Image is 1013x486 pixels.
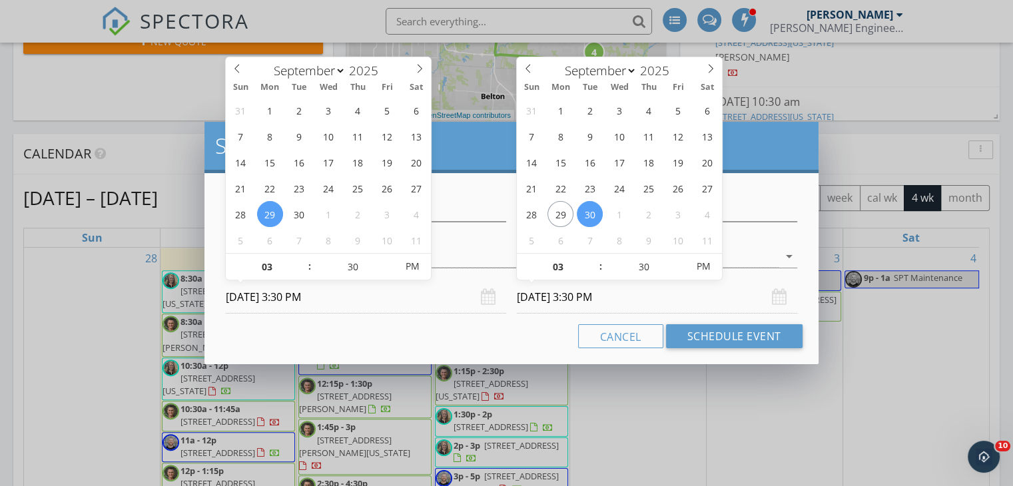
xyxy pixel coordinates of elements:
[635,149,661,175] span: September 18, 2025
[685,253,721,280] span: Click to toggle
[316,227,342,253] span: October 8, 2025
[546,83,575,92] span: Mon
[606,123,632,149] span: September 10, 2025
[577,97,603,123] span: September 2, 2025
[606,97,632,123] span: September 3, 2025
[665,201,691,227] span: October 3, 2025
[314,83,343,92] span: Wed
[635,227,661,253] span: October 9, 2025
[635,175,661,201] span: September 25, 2025
[228,201,254,227] span: September 28, 2025
[547,123,573,149] span: September 8, 2025
[286,227,312,253] span: October 7, 2025
[372,83,402,92] span: Fri
[228,175,254,201] span: September 21, 2025
[228,227,254,253] span: October 5, 2025
[547,97,573,123] span: September 1, 2025
[518,97,544,123] span: August 31, 2025
[345,123,371,149] span: September 11, 2025
[694,97,720,123] span: September 6, 2025
[635,123,661,149] span: September 11, 2025
[694,123,720,149] span: September 13, 2025
[694,227,720,253] span: October 11, 2025
[694,201,720,227] span: October 4, 2025
[345,175,371,201] span: September 25, 2025
[228,149,254,175] span: September 14, 2025
[518,175,544,201] span: September 21, 2025
[394,253,431,280] span: Click to toggle
[403,175,429,201] span: September 27, 2025
[346,62,390,79] input: Year
[403,123,429,149] span: September 13, 2025
[374,149,400,175] span: September 19, 2025
[345,149,371,175] span: September 18, 2025
[255,83,284,92] span: Mon
[995,441,1010,451] span: 10
[606,201,632,227] span: October 1, 2025
[374,123,400,149] span: September 12, 2025
[547,149,573,175] span: September 15, 2025
[577,149,603,175] span: September 16, 2025
[286,175,312,201] span: September 23, 2025
[257,149,283,175] span: September 15, 2025
[666,324,803,348] button: Schedule Event
[577,227,603,253] span: October 7, 2025
[286,123,312,149] span: September 9, 2025
[518,227,544,253] span: October 5, 2025
[547,227,573,253] span: October 6, 2025
[637,62,681,79] input: Year
[599,253,603,280] span: :
[635,97,661,123] span: September 4, 2025
[606,227,632,253] span: October 8, 2025
[403,201,429,227] span: October 4, 2025
[665,123,691,149] span: September 12, 2025
[316,97,342,123] span: September 3, 2025
[286,149,312,175] span: September 16, 2025
[316,175,342,201] span: September 24, 2025
[577,175,603,201] span: September 23, 2025
[345,201,371,227] span: October 2, 2025
[575,83,605,92] span: Tue
[606,149,632,175] span: September 17, 2025
[403,97,429,123] span: September 6, 2025
[694,175,720,201] span: September 27, 2025
[547,175,573,201] span: September 22, 2025
[316,201,342,227] span: October 1, 2025
[968,441,1000,473] iframe: Intercom live chat
[403,227,429,253] span: October 11, 2025
[286,97,312,123] span: September 2, 2025
[665,149,691,175] span: September 19, 2025
[781,248,797,264] i: arrow_drop_down
[665,227,691,253] span: October 10, 2025
[286,201,312,227] span: September 30, 2025
[517,83,546,92] span: Sun
[257,227,283,253] span: October 6, 2025
[635,201,661,227] span: October 2, 2025
[518,149,544,175] span: September 14, 2025
[316,123,342,149] span: September 10, 2025
[316,149,342,175] span: September 17, 2025
[374,97,400,123] span: September 5, 2025
[518,123,544,149] span: September 7, 2025
[665,175,691,201] span: September 26, 2025
[257,123,283,149] span: September 8, 2025
[577,201,603,227] span: September 30, 2025
[517,281,797,314] input: Select date
[308,253,312,280] span: :
[634,83,663,92] span: Thu
[403,149,429,175] span: September 20, 2025
[518,201,544,227] span: September 28, 2025
[578,324,663,348] button: Cancel
[665,97,691,123] span: September 5, 2025
[257,175,283,201] span: September 22, 2025
[374,201,400,227] span: October 3, 2025
[257,97,283,123] span: September 1, 2025
[215,132,808,159] h2: Schedule Event
[547,201,573,227] span: September 29, 2025
[228,123,254,149] span: September 7, 2025
[606,175,632,201] span: September 24, 2025
[374,175,400,201] span: September 26, 2025
[577,123,603,149] span: September 9, 2025
[228,97,254,123] span: August 31, 2025
[345,227,371,253] span: October 9, 2025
